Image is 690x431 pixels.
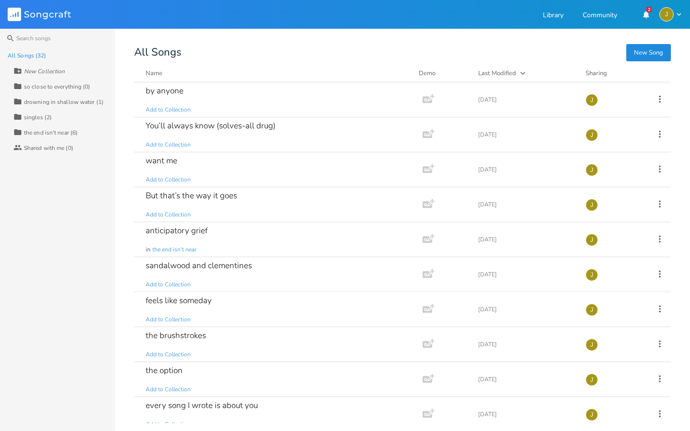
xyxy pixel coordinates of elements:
div: jupiterandjuliette [586,234,598,246]
div: the option [146,366,183,374]
div: Demo [419,68,467,78]
div: 2 [646,7,652,12]
div: so close to everything (0) [24,84,91,90]
span: Add to Collection [146,316,191,324]
div: All Songs (32) [8,53,46,58]
div: jupiterandjuliette [659,7,674,22]
span: Add to Collection [146,106,191,114]
div: Sharing [586,68,643,78]
div: the brushstrokes [146,331,206,340]
div: jupiterandjuliette [586,304,598,316]
span: the end isn't near [152,246,196,254]
span: in [146,246,150,254]
div: jupiterandjuliette [586,129,598,141]
button: Last Modified [478,68,574,78]
a: Community [583,12,617,20]
span: Add to Collection [146,351,191,359]
div: Shared with me (0) [24,145,73,151]
div: jupiterandjuliette [586,374,598,386]
a: Library [543,12,563,20]
span: Add to Collection [146,176,191,184]
div: by anyone [146,87,184,95]
div: every song I wrote is about you [146,401,258,409]
span: Add to Collection [146,386,191,394]
div: [DATE] [478,376,574,382]
span: Add to Collection [146,211,191,219]
div: [DATE] [478,237,574,242]
button: Name [146,68,407,78]
div: jupiterandjuliette [586,339,598,351]
div: jupiterandjuliette [586,94,598,106]
div: All Songs [134,48,671,57]
div: But that’s the way it goes [146,192,237,200]
div: [DATE] [478,167,574,172]
div: [DATE] [478,306,574,312]
span: Add to Collection [146,141,191,149]
div: [DATE] [478,411,574,417]
div: jupiterandjuliette [586,199,598,211]
div: New Collection [24,68,65,74]
div: [DATE] [478,272,574,277]
div: singles (2) [24,114,52,120]
span: Add to Collection [146,420,191,429]
div: [DATE] [478,97,574,102]
span: Add to Collection [146,281,191,289]
div: You’ll always know (solves-all drug) [146,122,276,130]
div: drowning in shallow water (1) [24,99,103,105]
div: want me [146,157,177,165]
div: Last Modified [478,69,516,78]
div: the end isn't near (6) [24,130,78,136]
div: jupiterandjuliette [586,269,598,281]
button: J [659,7,682,22]
button: 2 [636,6,655,23]
button: New Song [626,44,671,61]
div: anticipatory grief [146,227,207,235]
div: sandalwood and clementines [146,261,252,270]
div: jupiterandjuliette [586,408,598,421]
div: jupiterandjuliette [586,164,598,176]
div: feels like someday [146,296,212,305]
div: [DATE] [478,132,574,137]
div: Name [146,69,162,78]
div: [DATE] [478,341,574,347]
div: [DATE] [478,202,574,207]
